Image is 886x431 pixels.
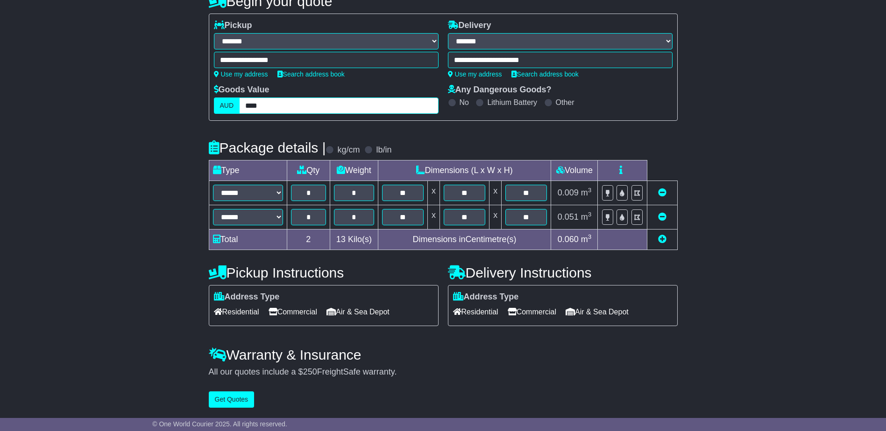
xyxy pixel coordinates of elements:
[427,181,439,205] td: x
[551,160,598,181] td: Volume
[378,160,551,181] td: Dimensions (L x W x H)
[378,229,551,250] td: Dimensions in Centimetre(s)
[214,85,269,95] label: Goods Value
[209,367,678,377] div: All our quotes include a $ FreightSafe warranty.
[556,98,574,107] label: Other
[209,140,326,155] h4: Package details |
[152,420,287,428] span: © One World Courier 2025. All rights reserved.
[511,70,579,78] a: Search address book
[489,205,502,229] td: x
[336,235,346,244] span: 13
[658,212,666,222] a: Remove this item
[448,85,552,95] label: Any Dangerous Goods?
[214,21,252,31] label: Pickup
[588,233,592,240] sup: 3
[448,70,502,78] a: Use my address
[558,212,579,222] span: 0.051
[427,205,439,229] td: x
[658,235,666,244] a: Add new item
[330,160,378,181] td: Weight
[337,145,360,155] label: kg/cm
[448,265,678,280] h4: Delivery Instructions
[214,70,268,78] a: Use my address
[581,235,592,244] span: m
[209,160,287,181] td: Type
[214,292,280,302] label: Address Type
[558,188,579,197] span: 0.009
[453,305,498,319] span: Residential
[303,367,317,376] span: 250
[487,98,537,107] label: Lithium Battery
[214,97,240,114] label: AUD
[453,292,519,302] label: Address Type
[588,211,592,218] sup: 3
[209,347,678,362] h4: Warranty & Insurance
[326,305,390,319] span: Air & Sea Depot
[558,235,579,244] span: 0.060
[277,70,345,78] a: Search address book
[508,305,556,319] span: Commercial
[448,21,491,31] label: Delivery
[376,145,391,155] label: lb/in
[460,98,469,107] label: No
[566,305,629,319] span: Air & Sea Depot
[658,188,666,197] a: Remove this item
[581,188,592,197] span: m
[287,160,330,181] td: Qty
[489,181,502,205] td: x
[581,212,592,222] span: m
[209,229,287,250] td: Total
[330,229,378,250] td: Kilo(s)
[209,265,439,280] h4: Pickup Instructions
[214,305,259,319] span: Residential
[287,229,330,250] td: 2
[588,187,592,194] sup: 3
[209,391,255,408] button: Get Quotes
[269,305,317,319] span: Commercial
